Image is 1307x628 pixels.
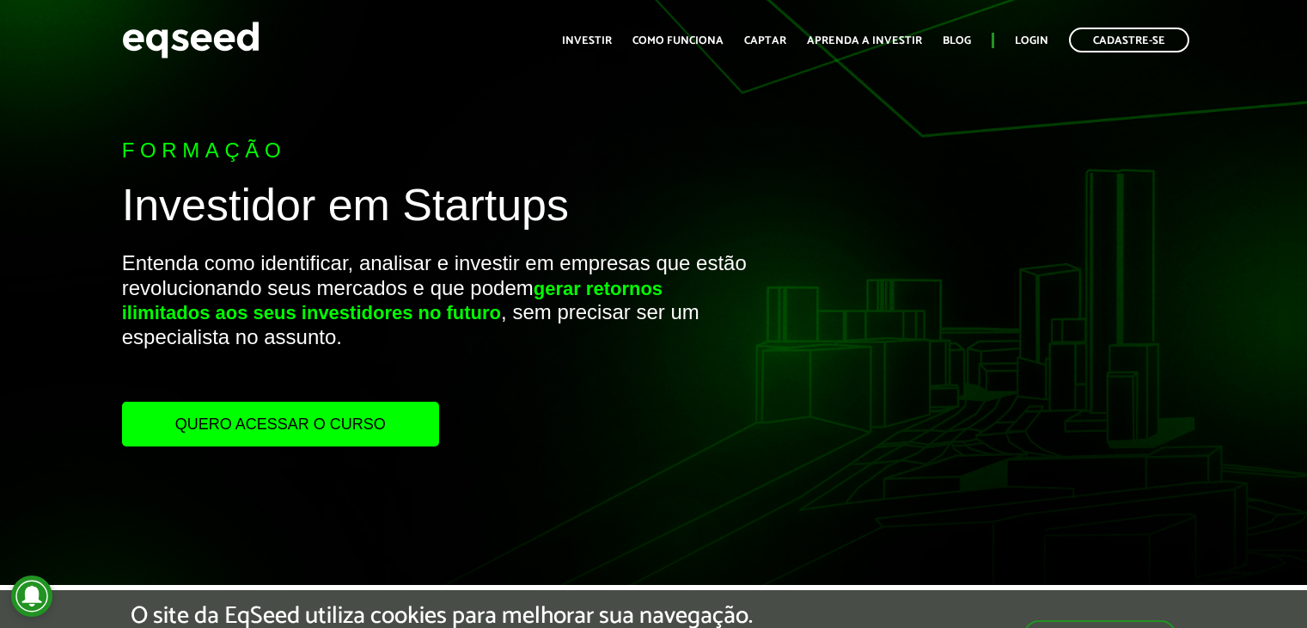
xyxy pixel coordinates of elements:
[122,402,439,446] a: Quero acessar o curso
[122,17,260,63] img: EqSeed
[632,35,724,46] a: Como funciona
[943,35,971,46] a: Blog
[807,35,922,46] a: Aprenda a investir
[744,35,786,46] a: Captar
[1069,28,1189,52] a: Cadastre-se
[1015,35,1048,46] a: Login
[122,139,750,163] p: Formação
[122,251,750,402] p: Entenda como identificar, analisar e investir em empresas que estão revolucionando seus mercados ...
[122,181,750,238] h1: Investidor em Startups
[562,35,612,46] a: Investir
